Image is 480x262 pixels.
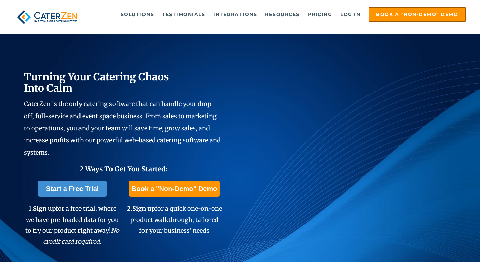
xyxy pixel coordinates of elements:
[92,7,466,22] div: Navigation Menu
[24,70,169,94] span: Turning Your Catering Chaos Into Calm
[14,7,80,27] img: caterzen
[79,165,167,173] span: 2 Ways To Get You Started:
[129,181,220,197] a: Book a "Non-Demo" Demo
[127,205,222,234] span: 2. for a quick one-on-one product walkthrough, tailored for your business' needs
[43,227,119,245] em: No credit card required.
[210,8,260,21] a: Integrations
[262,8,303,21] a: Resources
[420,236,473,255] iframe: Help widget launcher
[117,8,158,21] a: Solutions
[24,100,221,156] span: CaterZen is the only catering software that can handle your drop-off, full-service and event spac...
[132,205,155,212] span: Sign up
[369,7,466,22] a: Book a "Non-Demo" Demo
[38,181,107,197] a: Start a Free Trial
[305,8,336,21] a: Pricing
[33,205,56,212] span: Sign up
[25,205,119,245] span: 1. for a free trial, where we have pre-loaded data for you to try our product right away!
[337,8,364,21] a: Log in
[159,8,209,21] a: Testimonials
